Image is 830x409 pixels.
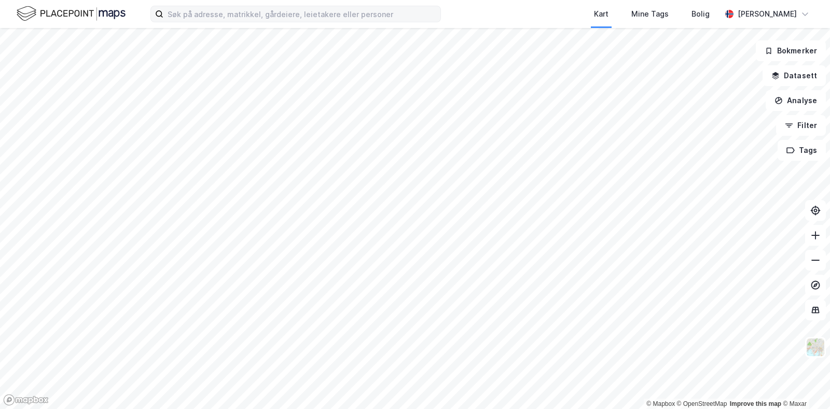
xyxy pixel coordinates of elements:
iframe: Chat Widget [778,359,830,409]
div: Kontrollprogram for chat [778,359,830,409]
img: logo.f888ab2527a4732fd821a326f86c7f29.svg [17,5,126,23]
input: Søk på adresse, matrikkel, gårdeiere, leietakere eller personer [163,6,440,22]
div: [PERSON_NAME] [738,8,797,20]
div: Mine Tags [631,8,669,20]
div: Kart [594,8,608,20]
div: Bolig [691,8,710,20]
